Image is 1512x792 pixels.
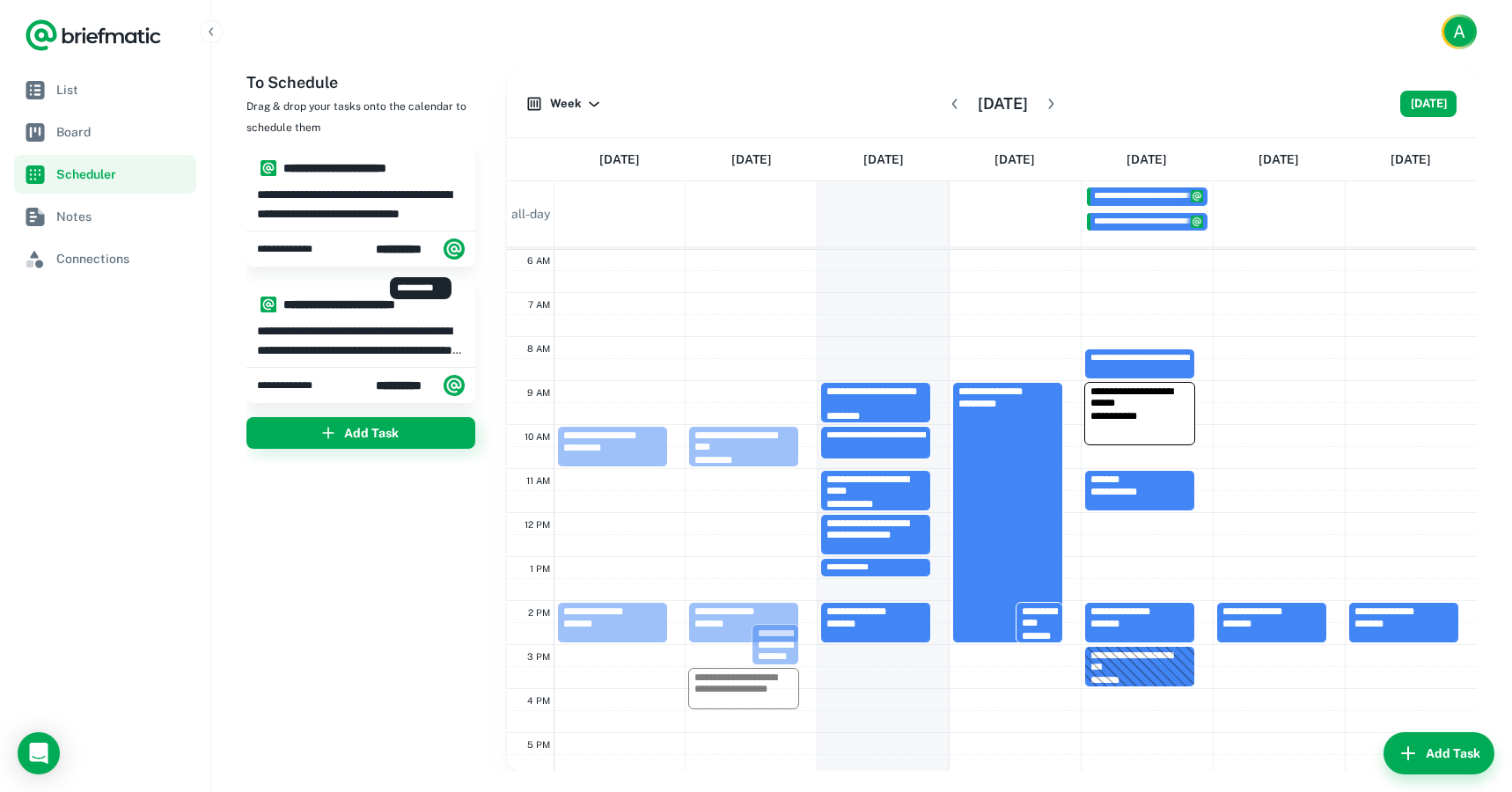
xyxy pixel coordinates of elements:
span: 8 AM [527,343,550,354]
span: Scheduler [56,165,189,184]
span: 9 AM [527,387,550,398]
span: 4 PM [527,695,550,706]
button: Week [524,91,605,117]
span: 3 PM [527,651,550,662]
span: 11 AM [526,475,550,486]
span: all-day [508,204,554,224]
a: October 7, 2025 [731,138,772,180]
span: Friday, Oct 10 [257,241,329,257]
img: system.png [444,375,465,396]
a: October 6, 2025 [599,138,640,180]
a: Notes [14,197,196,236]
button: Add Task [1384,732,1494,774]
span: 2 PM [528,607,550,618]
div: Open Intercom Messenger [18,732,60,774]
a: Scheduler [14,155,196,194]
div: Briefmatic [376,368,465,403]
span: Connections [56,249,189,268]
img: system.png [444,238,465,260]
button: [DATE] [1400,91,1457,117]
span: 6 AM [527,255,550,266]
a: October 8, 2025 [863,138,904,180]
span: 12 PM [525,519,550,530]
img: system.png [261,297,276,312]
a: October 10, 2025 [1127,138,1167,180]
a: Logo [25,18,162,53]
a: Board [14,113,196,151]
span: Notes [56,207,189,226]
span: 7 AM [528,299,550,310]
span: Board [56,122,189,142]
span: Drag & drop your tasks onto the calendar to schedule them [246,100,466,134]
a: October 12, 2025 [1391,138,1431,180]
a: October 11, 2025 [1259,138,1299,180]
img: system.png [261,160,276,176]
button: Add Task [246,417,475,449]
div: Briefmatic [376,231,465,267]
span: 5 PM [527,739,550,750]
div: A [1444,17,1474,47]
span: Friday, Oct 10 [257,378,329,393]
span: 1 PM [530,563,550,574]
h6: [DATE] [978,92,1028,116]
a: October 9, 2025 [995,138,1035,180]
a: List [14,70,196,109]
button: Account button [1442,14,1477,49]
h6: To Schedule [246,70,493,95]
a: Connections [14,239,196,278]
span: 10 AM [525,431,550,442]
span: List [56,80,189,99]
